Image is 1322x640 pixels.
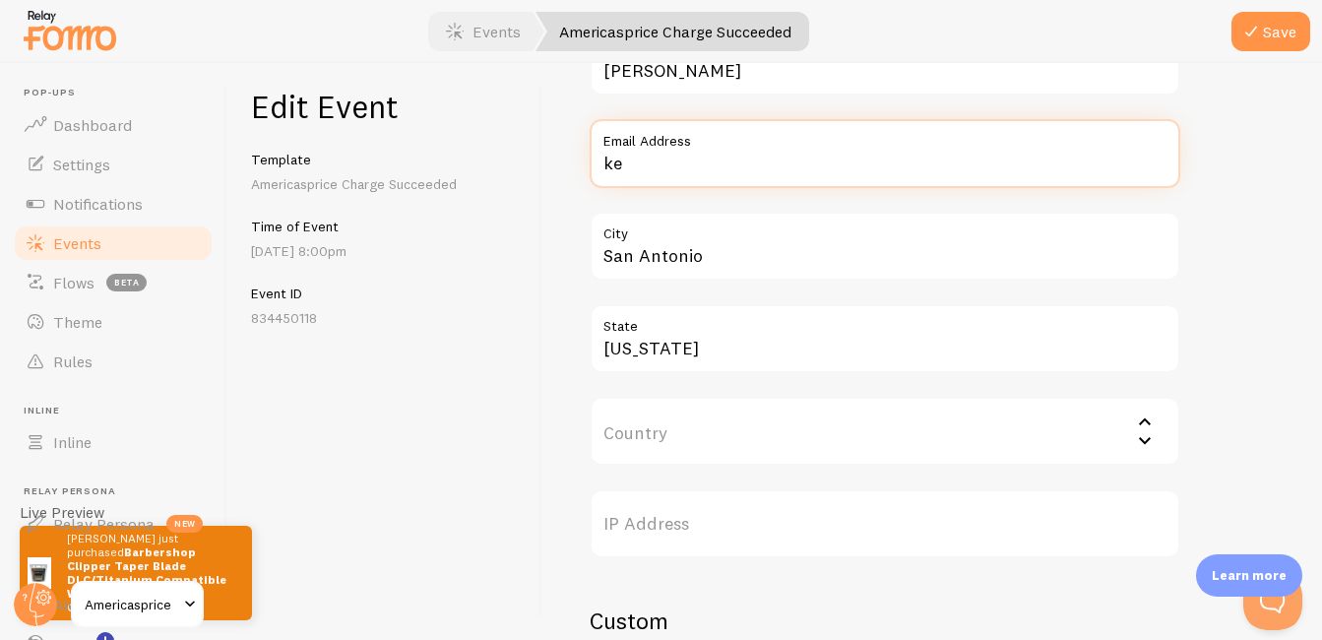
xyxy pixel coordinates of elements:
[53,312,102,332] span: Theme
[53,432,92,452] span: Inline
[53,233,101,253] span: Events
[53,155,110,174] span: Settings
[24,87,215,99] span: Pop-ups
[251,218,518,235] h5: Time of Event
[71,581,204,628] a: Americasprice
[53,273,94,292] span: Flows
[106,274,147,291] span: beta
[12,145,215,184] a: Settings
[53,352,93,371] span: Rules
[12,302,215,342] a: Theme
[590,119,1180,153] label: Email Address
[590,304,1180,338] label: State
[251,308,518,328] p: 834450118
[24,485,215,498] span: Relay Persona
[12,184,215,224] a: Notifications
[251,87,518,127] h1: Edit Event
[21,5,119,55] img: fomo-relay-logo-orange.svg
[12,422,215,462] a: Inline
[166,515,203,533] span: new
[53,194,143,214] span: Notifications
[590,606,1180,636] h2: Custom
[590,212,1180,245] label: City
[12,263,215,302] a: Flows beta
[12,342,215,381] a: Rules
[53,514,155,534] span: Relay Persona
[251,285,518,302] h5: Event ID
[251,174,518,194] p: Americasprice Charge Succeeded
[12,504,215,544] a: Relay Persona new
[590,489,1180,558] label: IP Address
[24,405,215,417] span: Inline
[85,593,178,616] span: Americasprice
[12,105,215,145] a: Dashboard
[1243,571,1302,630] iframe: Help Scout Beacon - Open
[53,115,132,135] span: Dashboard
[1196,554,1302,597] div: Learn more
[12,224,215,263] a: Events
[251,151,518,168] h5: Template
[251,241,518,261] p: [DATE] 8:00pm
[1212,566,1287,585] p: Learn more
